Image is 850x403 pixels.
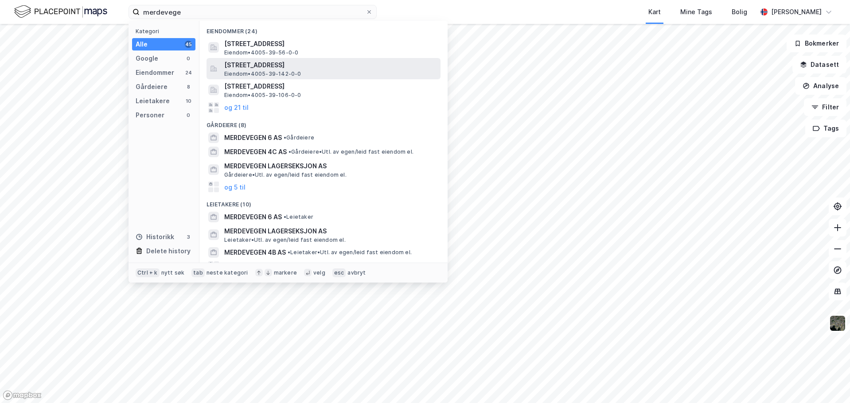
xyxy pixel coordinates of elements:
div: Mine Tags [680,7,712,17]
span: Gårdeiere • Utl. av egen/leid fast eiendom el. [289,148,413,155]
span: Leietaker • Utl. av egen/leid fast eiendom el. [288,249,412,256]
div: Leietakere (10) [199,194,448,210]
div: 0 [185,55,192,62]
span: MERDEVEGEN 6 AS [224,212,282,222]
span: • [284,134,286,141]
div: Historikk [136,232,174,242]
div: Leietakere [136,96,170,106]
span: Gårdeiere • Utl. av egen/leid fast eiendom el. [224,171,347,178]
div: Google [136,53,158,64]
div: markere [274,269,297,276]
div: nytt søk [161,269,185,276]
div: Gårdeiere (8) [199,115,448,131]
iframe: Chat Widget [806,360,850,403]
div: Eiendommer [136,67,174,78]
div: esc [332,268,346,277]
img: logo.f888ab2527a4732fd821a326f86c7f29.svg [14,4,107,19]
button: og 7 til [224,261,246,272]
div: 10 [185,97,192,105]
span: • [289,148,291,155]
div: neste kategori [207,269,248,276]
div: tab [191,268,205,277]
div: avbryt [347,269,366,276]
span: Eiendom • 4005-39-56-0-0 [224,49,298,56]
button: og 21 til [224,102,249,113]
div: Bolig [732,7,747,17]
div: 8 [185,83,192,90]
div: Gårdeiere [136,81,168,92]
span: • [288,249,290,256]
span: • [284,213,286,220]
span: MERDEVEGEN LAGERSEKSJON AS [224,161,437,171]
button: Filter [804,98,846,116]
button: Analyse [795,77,846,95]
button: Bokmerker [787,35,846,52]
button: Datasett [792,56,846,74]
span: Gårdeiere [284,134,314,141]
span: MERDEVEGEN 4C AS [224,147,287,157]
div: Delete history [146,246,191,256]
div: Personer [136,110,164,120]
span: Eiendom • 4005-39-106-0-0 [224,92,301,99]
span: Eiendom • 4005-39-142-0-0 [224,70,301,77]
span: [STREET_ADDRESS] [224,81,437,92]
button: og 5 til [224,182,246,192]
span: Leietaker • Utl. av egen/leid fast eiendom el. [224,236,346,244]
div: Alle [136,39,148,50]
div: 45 [185,41,192,48]
div: 24 [185,69,192,76]
div: 3 [185,233,192,240]
span: MERDEVEGEN LAGERSEKSJON AS [224,226,437,236]
input: Søk på adresse, matrikkel, gårdeiere, leietakere eller personer [140,5,366,19]
div: velg [313,269,325,276]
div: Eiendommer (24) [199,21,448,37]
button: Tags [805,120,846,137]
span: MERDEVEGEN 4B AS [224,247,286,258]
div: Kart [648,7,661,17]
span: Leietaker [284,213,313,221]
span: MERDEVEGEN 6 AS [224,132,282,143]
img: 9k= [829,315,846,332]
div: 0 [185,112,192,119]
div: [PERSON_NAME] [771,7,822,17]
span: [STREET_ADDRESS] [224,60,437,70]
a: Mapbox homepage [3,390,42,400]
div: Kategori [136,28,195,35]
span: [STREET_ADDRESS] [224,39,437,49]
div: Ctrl + k [136,268,160,277]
